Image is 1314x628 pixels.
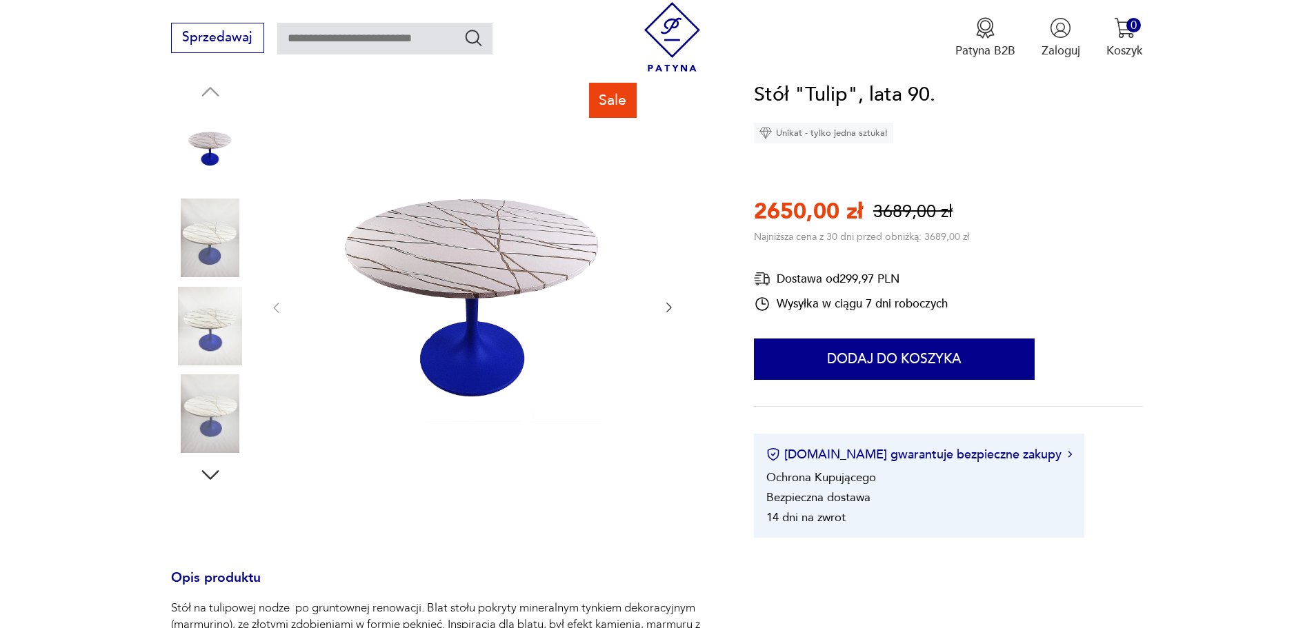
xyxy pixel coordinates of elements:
[171,199,250,277] img: Zdjęcie produktu Stół "Tulip", lata 90.
[955,43,1015,59] p: Patyna B2B
[171,33,264,44] a: Sprzedawaj
[766,509,846,525] li: 14 dni na zwrot
[754,270,948,287] div: Dostawa od 299,97 PLN
[766,489,870,505] li: Bezpieczna dostawa
[171,573,715,600] h3: Opis produktu
[464,28,484,48] button: Szukaj
[1068,452,1072,458] img: Ikona strzałki w prawo
[975,17,996,39] img: Ikona medalu
[300,77,646,537] img: Zdjęcie produktu Stół "Tulip", lata 90.
[637,2,707,72] img: Patyna - sklep z meblami i dekoracjami vintage
[1106,17,1143,59] button: 0Koszyk
[171,23,264,53] button: Sprzedawaj
[171,374,250,453] img: Zdjęcie produktu Stół "Tulip", lata 90.
[873,200,953,224] p: 3689,00 zł
[766,469,876,485] li: Ochrona Kupującego
[754,79,935,111] h1: Stół "Tulip", lata 90.
[754,338,1035,380] button: Dodaj do koszyka
[1050,17,1071,39] img: Ikonka użytkownika
[1126,18,1141,32] div: 0
[171,111,250,190] img: Zdjęcie produktu Stół "Tulip", lata 90.
[955,17,1015,59] button: Patyna B2B
[1042,17,1080,59] button: Zaloguj
[759,128,772,140] img: Ikona diamentu
[1114,17,1135,39] img: Ikona koszyka
[1106,43,1143,59] p: Koszyk
[766,448,780,462] img: Ikona certyfikatu
[171,287,250,365] img: Zdjęcie produktu Stół "Tulip", lata 90.
[754,296,948,312] div: Wysyłka w ciągu 7 dni roboczych
[754,196,863,227] p: 2650,00 zł
[754,270,770,287] img: Ikona dostawy
[754,231,969,244] p: Najniższa cena z 30 dni przed obniżką: 3689,00 zł
[1042,43,1080,59] p: Zaloguj
[754,123,893,144] div: Unikat - tylko jedna sztuka!
[766,446,1072,463] button: [DOMAIN_NAME] gwarantuje bezpieczne zakupy
[955,17,1015,59] a: Ikona medaluPatyna B2B
[589,83,637,117] div: Sale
